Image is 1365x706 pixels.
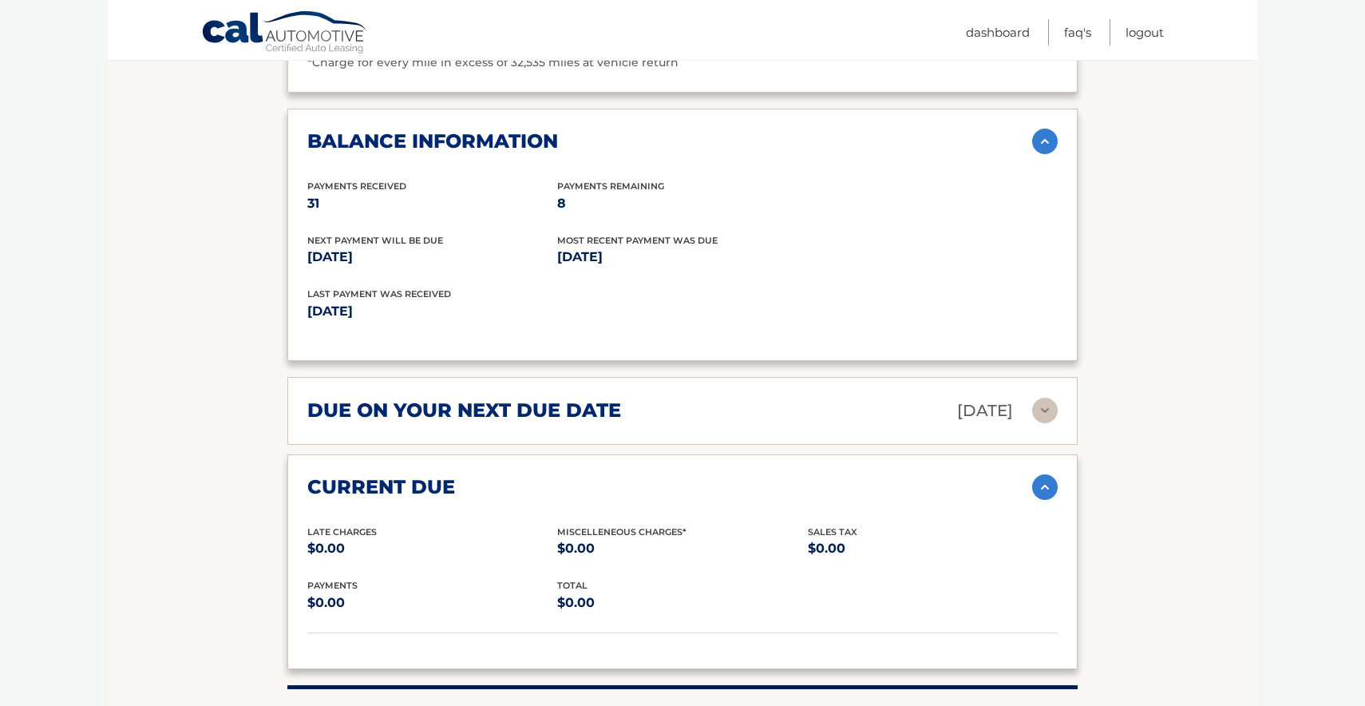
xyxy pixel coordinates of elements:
span: Next Payment will be due [307,235,443,246]
span: total [557,580,588,591]
span: payments [307,580,358,591]
span: Last Payment was received [307,288,451,299]
a: Logout [1126,19,1164,46]
span: Miscelleneous Charges* [557,526,686,537]
span: Most Recent Payment Was Due [557,235,718,246]
span: Sales Tax [808,526,857,537]
p: [DATE] [957,397,1013,425]
p: $0.00 [307,592,557,614]
a: Dashboard [966,19,1030,46]
p: [DATE] [307,300,682,323]
a: Cal Automotive [201,10,369,57]
span: Late Charges [307,526,377,537]
span: Payments Received [307,180,406,192]
p: $0.00 [557,592,807,614]
p: 31 [307,192,557,215]
h2: due on your next due date [307,399,621,422]
p: $0.00 [557,537,807,560]
img: accordion-rest.svg [1032,398,1058,423]
img: accordion-active.svg [1032,129,1058,154]
p: 8 [557,192,807,215]
img: accordion-active.svg [1032,474,1058,500]
p: $0.00 [808,537,1058,560]
span: *Charge for every mile in excess of 32,535 miles at vehicle return [307,55,679,69]
p: $0.00 [307,537,557,560]
p: [DATE] [307,246,557,268]
span: Payments Remaining [557,180,664,192]
p: [DATE] [557,246,807,268]
h2: current due [307,475,455,499]
a: FAQ's [1064,19,1091,46]
h2: balance information [307,129,558,153]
